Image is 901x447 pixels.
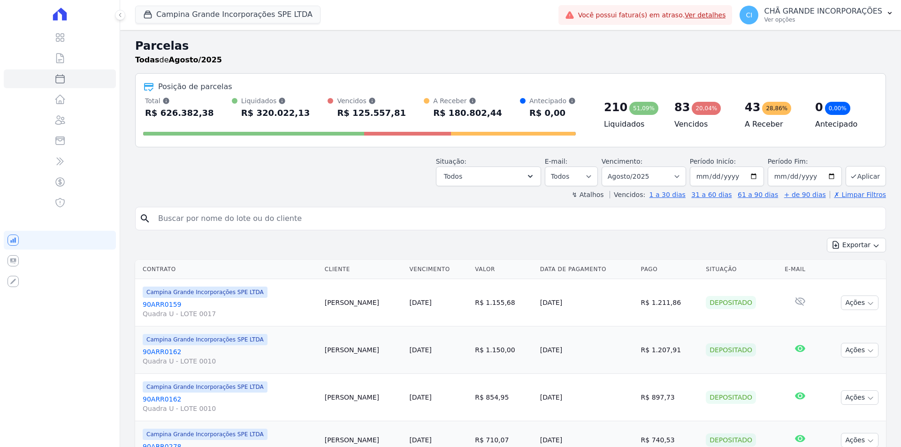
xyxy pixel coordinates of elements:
[637,374,702,421] td: R$ 897,73
[841,295,878,310] button: Ações
[135,260,321,279] th: Contrato
[143,381,267,393] span: Campina Grande Incorporações SPE LTDA
[436,167,541,186] button: Todos
[768,157,842,167] label: Período Fim:
[691,191,732,198] a: 31 a 60 dias
[471,326,536,374] td: R$ 1.150,00
[578,10,726,20] span: Você possui fatura(s) em atraso.
[604,100,627,115] div: 210
[241,106,310,121] div: R$ 320.022,13
[143,309,317,318] span: Quadra U - LOTE 0017
[706,433,756,447] div: Depositado
[610,191,645,198] label: Vencidos:
[241,96,310,106] div: Liquidados
[409,394,431,401] a: [DATE]
[827,238,886,252] button: Exportar
[637,260,702,279] th: Pago
[738,191,778,198] a: 61 a 90 dias
[746,12,753,18] span: CI
[321,326,406,374] td: [PERSON_NAME]
[444,171,462,182] span: Todos
[143,429,267,440] span: Campina Grande Incorporações SPE LTDA
[702,260,781,279] th: Situação
[135,38,886,54] h2: Parcelas
[135,6,321,23] button: Campina Grande Incorporações SPE LTDA
[764,16,882,23] p: Ver opções
[830,191,886,198] a: ✗ Limpar Filtros
[706,343,756,356] div: Depositado
[169,55,222,64] strong: Agosto/2025
[321,260,406,279] th: Cliente
[674,100,690,115] div: 83
[706,296,756,309] div: Depositado
[409,436,431,444] a: [DATE]
[158,81,232,92] div: Posição de parcelas
[745,100,760,115] div: 43
[139,213,151,224] i: search
[153,209,882,228] input: Buscar por nome do lote ou do cliente
[841,390,878,405] button: Ações
[433,96,502,106] div: A Receber
[471,374,536,421] td: R$ 854,95
[337,106,406,121] div: R$ 125.557,81
[143,347,317,366] a: 90ARR0162Quadra U - LOTE 0010
[536,326,637,374] td: [DATE]
[572,191,603,198] label: ↯ Atalhos
[143,334,267,345] span: Campina Grande Incorporações SPE LTDA
[135,54,222,66] p: de
[846,166,886,186] button: Aplicar
[649,191,686,198] a: 1 a 30 dias
[405,260,471,279] th: Vencimento
[841,343,878,357] button: Ações
[745,119,800,130] h4: A Receber
[321,374,406,421] td: [PERSON_NAME]
[433,106,502,121] div: R$ 180.802,44
[321,279,406,326] td: [PERSON_NAME]
[135,55,160,64] strong: Todas
[536,374,637,421] td: [DATE]
[143,287,267,298] span: Campina Grande Incorporações SPE LTDA
[815,100,823,115] div: 0
[145,96,214,106] div: Total
[690,158,736,165] label: Período Inicío:
[529,96,576,106] div: Antecipado
[409,299,431,306] a: [DATE]
[143,404,317,413] span: Quadra U - LOTE 0010
[143,394,317,413] a: 90ARR0162Quadra U - LOTE 0010
[637,326,702,374] td: R$ 1.207,91
[692,102,721,115] div: 20,04%
[602,158,642,165] label: Vencimento:
[781,260,819,279] th: E-mail
[545,158,568,165] label: E-mail:
[409,346,431,354] a: [DATE]
[143,356,317,366] span: Quadra U - LOTE 0010
[337,96,406,106] div: Vencidos
[536,279,637,326] td: [DATE]
[732,2,901,28] button: CI CHÃ GRANDE INCORPORAÇÕES Ver opções
[674,119,730,130] h4: Vencidos
[143,300,317,318] a: 90ARR0159Quadra U - LOTE 0017
[825,102,850,115] div: 0,00%
[685,11,726,19] a: Ver detalhes
[529,106,576,121] div: R$ 0,00
[637,279,702,326] td: R$ 1.211,86
[436,158,466,165] label: Situação:
[784,191,826,198] a: + de 90 dias
[145,106,214,121] div: R$ 626.382,38
[762,102,791,115] div: 28,86%
[536,260,637,279] th: Data de Pagamento
[815,119,870,130] h4: Antecipado
[706,391,756,404] div: Depositado
[764,7,882,16] p: CHÃ GRANDE INCORPORAÇÕES
[629,102,658,115] div: 51,09%
[604,119,659,130] h4: Liquidados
